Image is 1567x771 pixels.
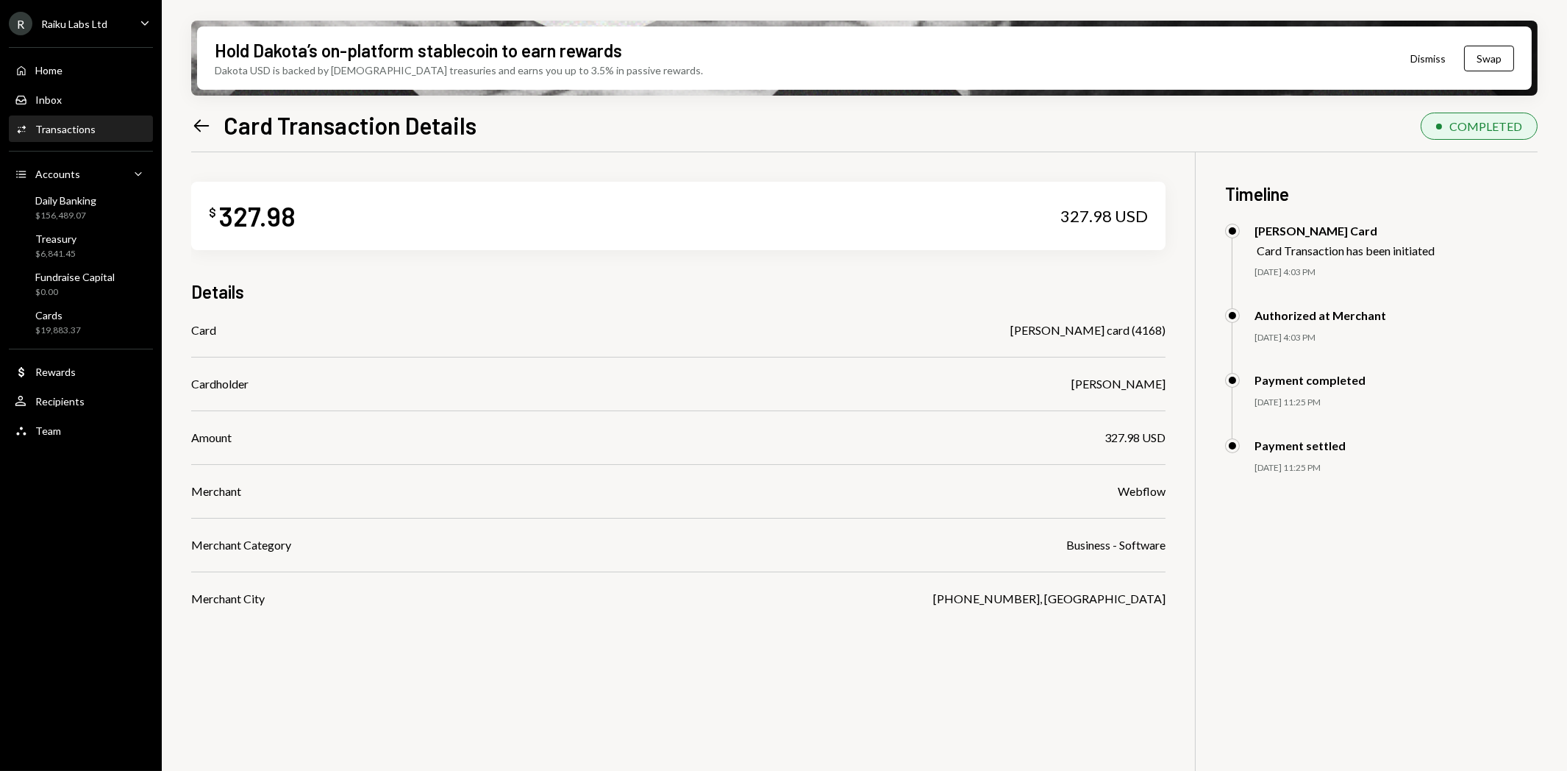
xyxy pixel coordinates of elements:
[1010,321,1166,339] div: [PERSON_NAME] card (4168)
[1254,438,1346,452] div: Payment settled
[191,536,291,554] div: Merchant Category
[35,424,61,437] div: Team
[41,18,107,30] div: Raiku Labs Ltd
[191,375,249,393] div: Cardholder
[1254,332,1538,344] div: [DATE] 4:03 PM
[191,590,265,608] div: Merchant City
[35,271,115,283] div: Fundraise Capital
[9,86,153,113] a: Inbox
[9,12,32,35] div: R
[1254,266,1538,279] div: [DATE] 4:03 PM
[209,205,216,220] div: $
[1449,119,1522,133] div: COMPLETED
[9,116,153,142] a: Transactions
[191,321,216,339] div: Card
[933,590,1166,608] div: [PHONE_NUMBER], [GEOGRAPHIC_DATA]
[35,248,76,260] div: $6,841.45
[9,160,153,187] a: Accounts
[35,309,81,321] div: Cards
[1118,483,1166,500] div: Webflow
[35,366,76,378] div: Rewards
[9,266,153,302] a: Fundraise Capital$0.00
[9,358,153,385] a: Rewards
[1254,373,1366,387] div: Payment completed
[35,168,80,180] div: Accounts
[1392,41,1464,76] button: Dismiss
[219,199,296,232] div: 327.98
[1257,244,1435,257] div: Card Transaction has been initiated
[35,64,63,77] div: Home
[1071,375,1166,393] div: [PERSON_NAME]
[9,388,153,414] a: Recipients
[1104,429,1166,447] div: 327.98 USD
[35,210,96,222] div: $156,489.07
[1225,182,1538,206] h3: Timeline
[1254,397,1538,409] div: [DATE] 11:25 PM
[215,63,703,78] div: Dakota USD is backed by [DEMOGRAPHIC_DATA] treasuries and earns you up to 3.5% in passive rewards.
[9,57,153,83] a: Home
[1254,308,1386,322] div: Authorized at Merchant
[9,190,153,225] a: Daily Banking$156,489.07
[1060,206,1148,227] div: 327.98 USD
[35,232,76,245] div: Treasury
[35,286,115,299] div: $0.00
[191,483,241,500] div: Merchant
[9,417,153,444] a: Team
[1254,224,1435,238] div: [PERSON_NAME] Card
[35,123,96,135] div: Transactions
[1254,462,1538,475] div: [DATE] 11:25 PM
[35,194,96,207] div: Daily Banking
[35,93,62,106] div: Inbox
[35,324,81,337] div: $19,883.37
[1464,46,1514,71] button: Swap
[1066,536,1166,554] div: Business - Software
[9,305,153,340] a: Cards$19,883.37
[191,280,244,304] h3: Details
[224,110,476,140] h1: Card Transaction Details
[9,228,153,263] a: Treasury$6,841.45
[215,38,622,63] div: Hold Dakota’s on-platform stablecoin to earn rewards
[35,395,85,408] div: Recipients
[191,429,232,447] div: Amount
